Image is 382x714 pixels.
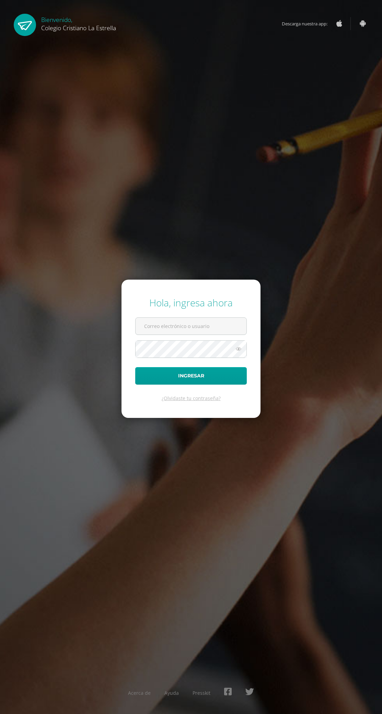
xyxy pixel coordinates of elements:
[128,690,151,696] a: Acerca de
[164,690,179,696] a: Ayuda
[135,367,247,385] button: Ingresar
[136,318,246,335] input: Correo electrónico o usuario
[135,296,247,309] div: Hola, ingresa ahora
[41,14,116,32] div: Bienvenido,
[193,690,210,696] a: Presskit
[41,24,116,32] span: Colegio Cristiano La Estrella
[162,395,221,401] a: ¿Olvidaste tu contraseña?
[282,17,334,30] span: Descarga nuestra app:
